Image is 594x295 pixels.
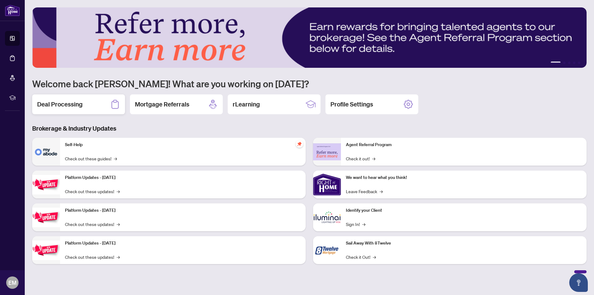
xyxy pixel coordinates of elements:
span: → [114,155,117,162]
button: 4 [573,62,575,64]
button: 2 [563,62,566,64]
img: Self-Help [32,138,60,166]
button: Open asap [569,273,588,292]
img: Slide 0 [32,7,587,68]
a: Sign In!→ [346,221,365,228]
p: Agent Referral Program [346,141,582,148]
a: Check out these updates!→ [65,221,120,228]
h3: Brokerage & Industry Updates [32,124,587,133]
button: 3 [568,62,570,64]
img: Platform Updates - July 8, 2025 [32,208,60,227]
span: → [372,155,375,162]
img: Platform Updates - July 21, 2025 [32,175,60,194]
span: EM [8,278,16,287]
h2: Profile Settings [330,100,373,109]
p: Self-Help [65,141,301,148]
a: Check out these updates!→ [65,188,120,195]
img: We want to hear what you think! [313,171,341,198]
h2: Mortgage Referrals [135,100,189,109]
span: → [117,221,120,228]
span: → [362,221,365,228]
img: Agent Referral Program [313,143,341,160]
a: Leave Feedback→ [346,188,383,195]
p: Sail Away With 8Twelve [346,240,582,247]
button: 5 [578,62,580,64]
a: Check out these guides!→ [65,155,117,162]
img: Identify your Client [313,203,341,231]
button: 1 [551,62,561,64]
img: Platform Updates - June 23, 2025 [32,241,60,260]
span: pushpin [296,140,303,148]
p: Identify your Client [346,207,582,214]
p: Platform Updates - [DATE] [65,207,301,214]
span: → [373,254,376,260]
span: → [117,254,120,260]
p: Platform Updates - [DATE] [65,174,301,181]
h1: Welcome back [PERSON_NAME]! What are you working on [DATE]? [32,78,587,89]
span: → [117,188,120,195]
a: Check it out!→ [346,155,375,162]
p: Platform Updates - [DATE] [65,240,301,247]
h2: Deal Processing [37,100,83,109]
img: logo [5,5,20,16]
span: → [380,188,383,195]
a: Check out these updates!→ [65,254,120,260]
h2: rLearning [233,100,260,109]
a: Check it Out!→ [346,254,376,260]
img: Sail Away With 8Twelve [313,236,341,264]
p: We want to hear what you think! [346,174,582,181]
